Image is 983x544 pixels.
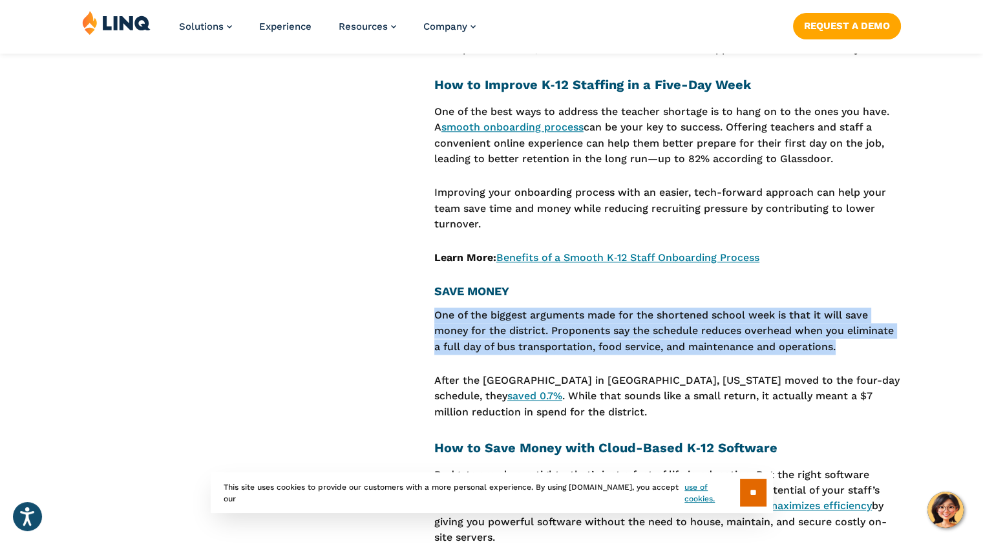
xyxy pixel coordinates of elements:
[434,251,496,264] strong: Learn More:
[441,121,584,133] a: smooth onboarding process
[339,21,388,32] span: Resources
[927,492,964,528] button: Hello, have a question? Let’s chat.
[211,472,773,513] div: This site uses cookies to provide our customers with a more personal experience. By using [DOMAIN...
[434,373,901,420] p: After the [GEOGRAPHIC_DATA] in [GEOGRAPHIC_DATA], [US_STATE] moved to the four-day schedule, they...
[434,308,901,355] p: One of the biggest arguments made for the shortened school week is that it will save money for th...
[179,21,224,32] span: Solutions
[496,251,759,264] a: Benefits of a Smooth K‑12 Staff Onboarding Process
[423,21,476,32] a: Company
[259,21,312,32] a: Experience
[434,438,901,457] h3: How to Save Money with Cloud-Based K‑12 Software
[434,284,509,298] strong: SAVE MONEY
[793,13,901,39] a: Request a Demo
[684,481,739,505] a: use of cookies.
[507,390,562,402] a: saved 0.7%
[434,77,751,92] strong: How to Improve K‑12 Staffing in a Five-Day Week
[434,104,901,167] p: One of the best ways to address the teacher shortage is to hang on to the ones you have. A can be...
[82,10,151,35] img: LINQ | K‑12 Software
[339,21,396,32] a: Resources
[179,21,232,32] a: Solutions
[793,10,901,39] nav: Button Navigation
[423,21,467,32] span: Company
[434,185,901,232] p: Improving your onboarding process with an easier, tech-forward approach can help your team save t...
[179,10,476,53] nav: Primary Navigation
